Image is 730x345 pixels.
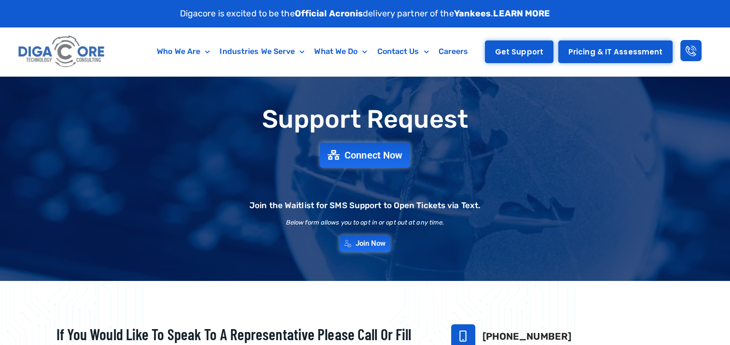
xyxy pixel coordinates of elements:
a: Careers [434,40,473,63]
a: Connect Now [320,143,410,168]
h2: Below form allows you to opt in or opt out at any time. [286,219,444,226]
h1: Support Request [32,106,698,133]
strong: Official Acronis [295,8,363,19]
a: Pricing & IT Assessment [558,40,673,63]
h2: Join the Waitlist for SMS Support to Open Tickets via Text. [249,201,481,210]
a: Industries We Serve [215,40,309,63]
span: Pricing & IT Assessment [568,48,662,55]
img: Digacore logo 1 [16,32,108,71]
nav: Menu [147,40,479,63]
a: [PHONE_NUMBER] [482,331,571,342]
span: Connect Now [344,150,402,160]
a: Join Now [340,235,391,252]
p: Digacore is excited to be the delivery partner of the . [180,7,551,20]
span: Get Support [495,48,543,55]
a: Who We Are [152,40,215,63]
a: Get Support [485,40,553,63]
span: Join Now [356,240,386,247]
a: Contact Us [372,40,433,63]
strong: Yankees [454,8,491,19]
a: What We Do [309,40,372,63]
a: LEARN MORE [493,8,550,19]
